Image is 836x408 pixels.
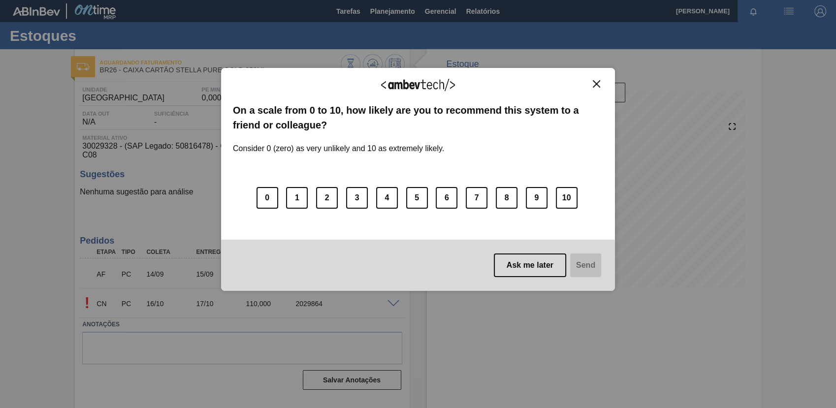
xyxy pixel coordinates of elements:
[593,80,600,88] img: Close
[346,187,368,209] button: 3
[257,187,278,209] button: 0
[286,187,308,209] button: 1
[233,103,603,133] label: On a scale from 0 to 10, how likely are you to recommend this system to a friend or colleague?
[466,187,487,209] button: 7
[316,187,338,209] button: 2
[233,132,444,153] label: Consider 0 (zero) as very unlikely and 10 as extremely likely.
[556,187,578,209] button: 10
[381,79,455,91] img: Logo Ambevtech
[526,187,547,209] button: 9
[376,187,398,209] button: 4
[496,187,517,209] button: 8
[494,253,566,277] button: Ask me later
[406,187,428,209] button: 5
[436,187,457,209] button: 6
[590,80,603,88] button: Close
